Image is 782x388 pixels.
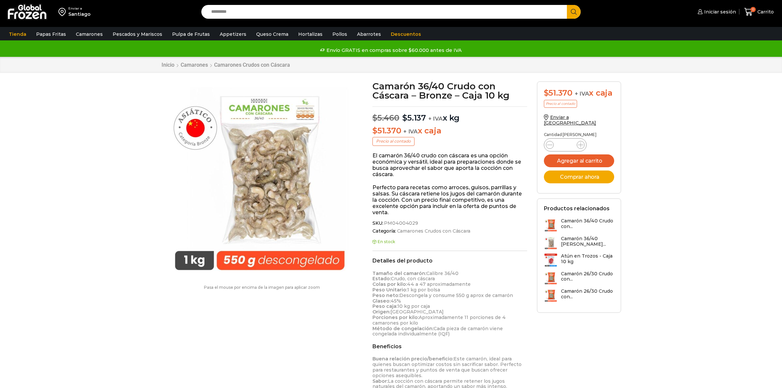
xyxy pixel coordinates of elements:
[402,113,426,123] bdi: 5.137
[402,113,407,123] span: $
[703,9,736,15] span: Iniciar sesión
[372,258,527,264] h2: Detalles del producto
[73,28,106,40] a: Camarones
[68,11,91,17] div: Santiago
[372,126,527,136] p: x caja
[372,378,388,384] strong: Sabor:
[58,6,68,17] img: address-field-icon.svg
[544,171,614,183] button: Comprar ahora
[428,115,443,122] span: + IVA
[354,28,384,40] a: Abarrotes
[372,240,527,244] p: En stock
[544,205,610,212] h2: Productos relacionados
[544,253,614,267] a: Atún en Trozos - Caja 10 kg
[544,114,596,126] a: Enviar a [GEOGRAPHIC_DATA]
[161,62,290,68] nav: Breadcrumb
[372,314,419,320] strong: Porciones por kilo:
[544,154,614,167] button: Agregar al carrito
[396,228,470,234] a: Camarones Crudos con Cáscara
[216,28,250,40] a: Appetizers
[161,62,175,68] a: Inicio
[372,81,527,100] h1: Camarón 36/40 Crudo con Cáscara – Bronze – Caja 10 kg
[372,326,434,331] strong: Método de congelación:
[6,28,30,40] a: Tienda
[372,106,527,123] p: x kg
[372,113,377,123] span: $
[372,228,527,234] span: Categoría:
[567,5,581,19] button: Search button
[372,271,527,337] p: Calibre 36/40 Crudo, con cáscara 44 a 47 aproximadamente 1 kg por bolsa Descongela y consume 550 ...
[544,88,614,98] div: x caja
[329,28,350,40] a: Pollos
[161,285,363,290] p: Pasa el mouse por encima de la imagen para aplicar zoom
[561,218,614,229] h3: Camarón 36/40 Crudo con...
[544,236,614,250] a: Camarón 36/40 [PERSON_NAME]...
[561,271,614,282] h3: Camarón 26/30 Crudo con...
[372,309,391,315] strong: Origen:
[561,236,614,247] h3: Camarón 36/40 [PERSON_NAME]...
[372,126,377,135] span: $
[372,184,527,216] p: Perfecto para recetas como arroces, guisos, parrillas y salsas. Su cáscara retiene los jugos del ...
[544,100,577,108] p: Precio al contado
[169,28,213,40] a: Pulpa de Frutas
[109,28,166,40] a: Pescados y Mariscos
[544,132,614,137] p: Cantidad [PERSON_NAME]
[561,288,614,300] h3: Camarón 26/30 Crudo con...
[253,28,292,40] a: Queso Crema
[180,62,208,68] a: Camarones
[544,218,614,232] a: Camarón 36/40 Crudo con...
[214,62,290,68] a: Camarones Crudos con Cáscara
[544,88,549,98] span: $
[372,287,407,293] strong: Peso Unitario:
[544,288,614,303] a: Camarón 26/30 Crudo con...
[544,88,572,98] bdi: 51.370
[544,271,614,285] a: Camarón 26/30 Crudo con...
[161,81,358,279] img: Camarón 36/40 RHLSO Bronze
[575,90,589,97] span: + IVA
[372,126,401,135] bdi: 51.370
[756,9,774,15] span: Carrito
[403,128,418,135] span: + IVA
[750,7,756,12] span: 0
[372,270,426,276] strong: Tamaño del camarón:
[383,220,418,226] span: PM04004029
[372,220,527,226] span: SKU:
[33,28,69,40] a: Papas Fritas
[295,28,326,40] a: Hortalizas
[743,4,775,20] a: 0 Carrito
[372,356,454,362] strong: Buena relación precio/beneficio:
[372,343,527,350] h2: Beneficios
[372,152,527,178] p: El camarón 36/40 crudo con cáscara es una opción económica y versátil, ideal para preparaciones d...
[696,5,736,18] a: Iniciar sesión
[372,303,397,309] strong: Peso caja:
[561,253,614,264] h3: Atún en Trozos - Caja 10 kg
[388,28,424,40] a: Descuentos
[68,6,91,11] div: Enviar a
[372,281,407,287] strong: Colas por kilo:
[372,298,391,304] strong: Glaseo:
[372,137,414,146] p: Precio al contado
[559,140,571,149] input: Product quantity
[372,113,399,123] bdi: 5.460
[372,276,391,282] strong: Estado:
[372,292,399,298] strong: Peso neto:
